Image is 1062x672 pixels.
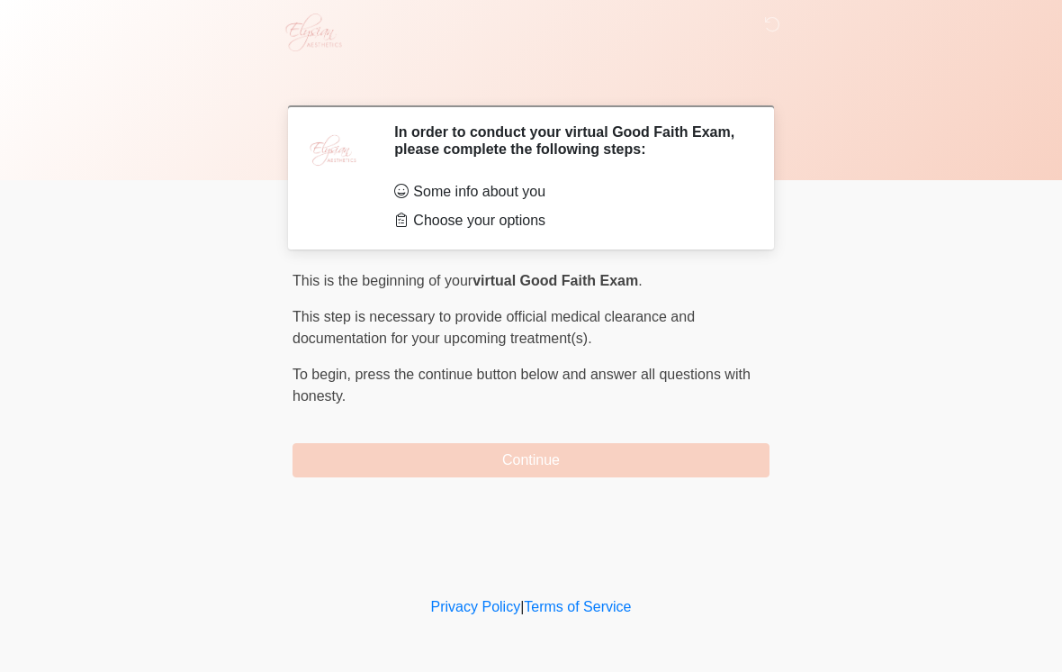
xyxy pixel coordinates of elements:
[520,599,524,614] a: |
[292,367,355,382] span: To begin,
[306,123,360,177] img: Agent Avatar
[394,181,742,203] li: Some info about you
[638,273,642,288] span: .
[394,123,742,158] h2: In order to conduct your virtual Good Faith Exam, please complete the following steps:
[274,14,350,51] img: Elysian Aesthetics Logo
[279,65,783,98] h1: ‎ ‎ ‎ ‎
[292,367,751,404] span: press the continue button below and answer all questions with honesty.
[524,599,631,614] a: Terms of Service
[292,273,472,288] span: This is the beginning of your
[292,309,695,346] span: This step is necessary to provide official medical clearance and documentation for your upcoming ...
[394,210,742,232] li: Choose your options
[292,443,769,477] button: Continue
[472,273,638,288] strong: virtual Good Faith Exam
[431,599,521,614] a: Privacy Policy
